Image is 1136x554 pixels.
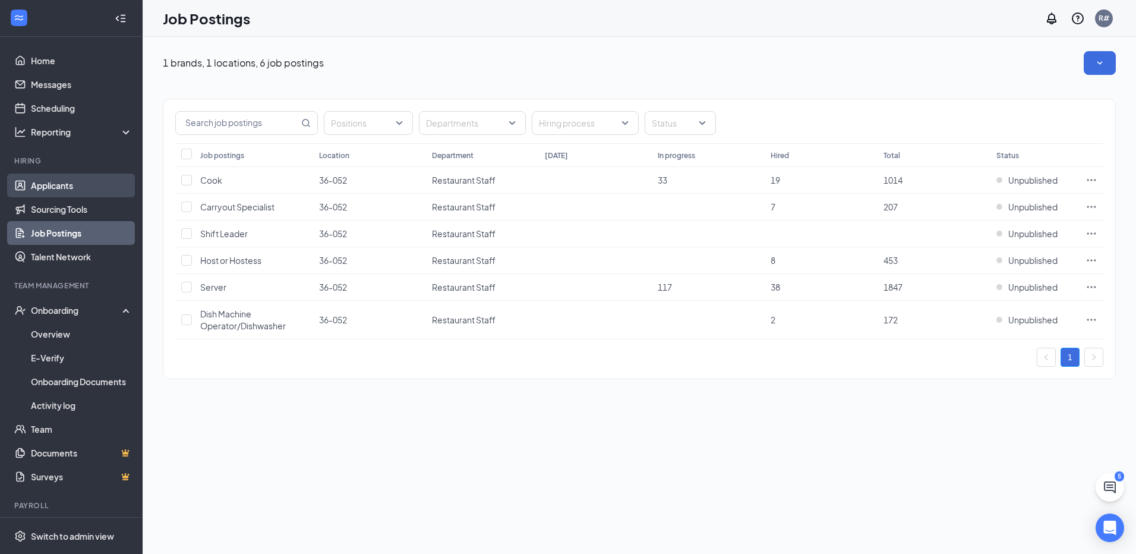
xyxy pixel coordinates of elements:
td: Restaurant Staff [426,301,539,339]
td: Restaurant Staff [426,274,539,301]
p: 1 brands, 1 locations, 6 job postings [163,56,324,70]
span: Unpublished [1008,281,1058,293]
a: E-Verify [31,346,132,370]
div: Job postings [200,150,244,160]
td: 36-052 [313,301,426,339]
span: 36-052 [319,282,347,292]
div: Department [432,150,474,160]
button: right [1084,348,1103,367]
div: 5 [1115,471,1124,481]
svg: Collapse [115,12,127,24]
th: Total [878,143,990,167]
a: 1 [1061,348,1079,366]
svg: SmallChevronDown [1094,57,1106,69]
span: left [1043,354,1050,361]
div: R# [1099,13,1109,23]
div: Switch to admin view [31,530,114,542]
span: Restaurant Staff [432,228,496,239]
span: 172 [883,314,898,325]
div: Location [319,150,349,160]
svg: QuestionInfo [1071,11,1085,26]
svg: Ellipses [1085,254,1097,266]
a: Applicants [31,174,132,197]
div: Team Management [14,281,130,291]
span: 33 [658,175,667,185]
td: Restaurant Staff [426,167,539,194]
span: Dish Machine Operator/Dishwasher [200,309,286,331]
th: Status [990,143,1080,167]
a: Overview [31,322,132,346]
svg: Ellipses [1085,314,1097,326]
svg: Ellipses [1085,228,1097,240]
span: 207 [883,202,898,212]
button: ChatActive [1096,473,1124,502]
button: left [1037,348,1056,367]
a: Scheduling [31,96,132,120]
a: DocumentsCrown [31,441,132,465]
span: Restaurant Staff [432,314,496,325]
td: Restaurant Staff [426,247,539,274]
a: Sourcing Tools [31,197,132,221]
td: 36-052 [313,167,426,194]
li: 1 [1061,348,1080,367]
div: Hiring [14,156,130,166]
span: 453 [883,255,898,266]
span: Restaurant Staff [432,175,496,185]
span: 36-052 [319,314,347,325]
svg: Ellipses [1085,201,1097,213]
span: 2 [771,314,775,325]
th: Hired [765,143,878,167]
span: Unpublished [1008,201,1058,213]
a: Job Postings [31,221,132,245]
td: 36-052 [313,247,426,274]
a: Messages [31,73,132,96]
svg: ChatActive [1103,480,1117,495]
span: 36-052 [319,228,347,239]
h1: Job Postings [163,8,250,29]
a: Onboarding Documents [31,370,132,394]
li: Previous Page [1037,348,1056,367]
span: Restaurant Staff [432,202,496,212]
span: Shift Leader [200,228,248,239]
span: 36-052 [319,175,347,185]
span: 117 [658,282,672,292]
span: Carryout Specialist [200,202,274,212]
div: Onboarding [31,304,122,316]
td: Restaurant Staff [426,194,539,221]
svg: UserCheck [14,304,26,316]
svg: Notifications [1045,11,1059,26]
svg: Settings [14,530,26,542]
svg: Analysis [14,126,26,138]
a: Home [31,49,132,73]
svg: WorkstreamLogo [13,12,25,24]
a: Talent Network [31,245,132,269]
span: Unpublished [1008,314,1058,326]
svg: MagnifyingGlass [301,118,311,128]
span: Unpublished [1008,228,1058,240]
span: 7 [771,202,775,212]
td: 36-052 [313,274,426,301]
input: Search job postings [176,112,299,134]
span: right [1090,354,1097,361]
span: Cook [200,175,222,185]
li: Next Page [1084,348,1103,367]
span: Unpublished [1008,254,1058,266]
button: SmallChevronDown [1084,51,1116,75]
div: Reporting [31,126,133,138]
th: [DATE] [539,143,652,167]
div: Open Intercom Messenger [1096,514,1124,542]
td: 36-052 [313,221,426,247]
svg: Ellipses [1085,174,1097,186]
span: Unpublished [1008,174,1058,186]
td: 36-052 [313,194,426,221]
svg: Ellipses [1085,281,1097,293]
a: Team [31,417,132,441]
span: Restaurant Staff [432,255,496,266]
a: Activity log [31,394,132,417]
span: Server [200,282,226,292]
span: 36-052 [319,202,347,212]
span: Restaurant Staff [432,282,496,292]
span: 1014 [883,175,903,185]
span: 38 [771,282,780,292]
span: 19 [771,175,780,185]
